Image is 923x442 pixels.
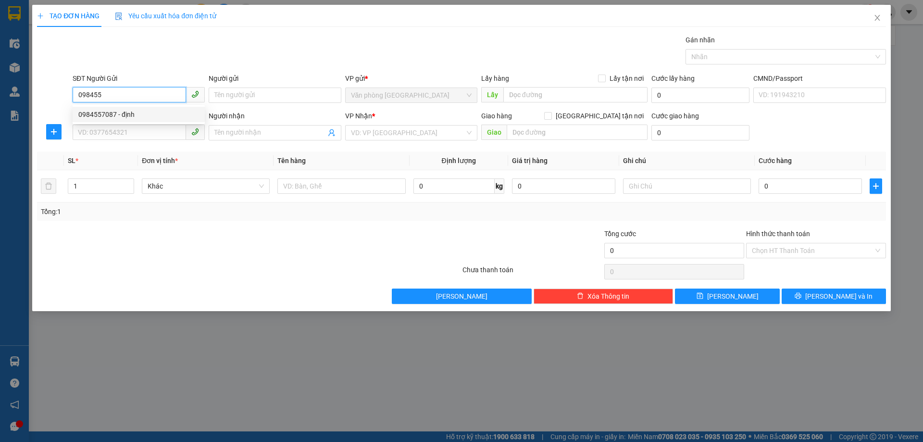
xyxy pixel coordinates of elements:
span: Cước hàng [759,157,792,164]
button: Close [864,5,891,32]
span: close [873,14,881,22]
div: 0984557087 - định [73,107,205,122]
div: Tổng: 1 [41,206,356,217]
input: Cước giao hàng [651,125,749,140]
input: Dọc đường [507,125,648,140]
button: delete [41,178,56,194]
div: VP gửi [345,73,477,84]
div: Chưa thanh toán [461,265,603,281]
th: Ghi chú [619,152,755,170]
span: Giao [481,125,507,140]
span: Giá trị hàng [512,157,548,164]
span: SL [68,157,75,164]
div: SĐT Người Gửi [73,73,205,84]
button: [PERSON_NAME] [392,289,532,304]
img: icon [115,13,123,20]
span: Lấy hàng [481,75,509,82]
span: Giao hàng [481,112,512,120]
button: printer[PERSON_NAME] và In [782,289,886,304]
label: Cước giao hàng [651,112,699,120]
input: Ghi Chú [623,178,751,194]
span: [PERSON_NAME] [436,291,487,302]
span: kg [495,178,504,194]
span: printer [795,292,801,300]
span: delete [577,292,584,300]
span: plus [870,182,882,190]
input: Dọc đường [503,87,648,102]
input: Cước lấy hàng [651,88,749,103]
div: Người nhận [209,111,341,121]
span: save [697,292,703,300]
span: TẠO ĐƠN HÀNG [37,12,100,20]
span: Xóa Thông tin [587,291,629,302]
div: 0984557087 - định [78,109,199,120]
img: logo.jpg [12,12,60,60]
span: Khác [148,179,264,193]
span: [PERSON_NAME] và In [805,291,873,302]
button: plus [46,124,62,139]
div: Người gửi [209,73,341,84]
span: VP Nhận [345,112,372,120]
span: Định lượng [442,157,476,164]
span: phone [191,90,199,98]
span: Lấy [481,87,503,102]
li: 01A03 [GEOGRAPHIC_DATA], [GEOGRAPHIC_DATA] ( bên cạnh cây xăng bến xe phía Bắc cũ) [53,24,218,60]
input: VD: Bàn, Ghế [277,178,405,194]
span: [GEOGRAPHIC_DATA] tận nơi [552,111,648,121]
span: Lấy tận nơi [606,73,648,84]
div: CMND/Passport [753,73,886,84]
button: save[PERSON_NAME] [675,289,779,304]
b: 36 Limousine [101,11,170,23]
span: Yêu cầu xuất hóa đơn điện tử [115,12,216,20]
input: 0 [512,178,615,194]
span: plus [47,128,61,136]
li: Hotline: 1900888999 [53,60,218,72]
button: deleteXóa Thông tin [534,289,674,304]
span: plus [37,13,44,19]
label: Cước lấy hàng [651,75,695,82]
label: Hình thức thanh toán [746,230,810,238]
span: phone [191,128,199,136]
span: Tổng cước [604,230,636,238]
span: user-add [328,129,336,137]
span: Đơn vị tính [142,157,178,164]
span: Văn phòng Thanh Hóa [351,88,472,102]
span: [PERSON_NAME] [707,291,759,302]
span: Tên hàng [277,157,306,164]
button: plus [870,178,882,194]
label: Gán nhãn [686,36,715,44]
